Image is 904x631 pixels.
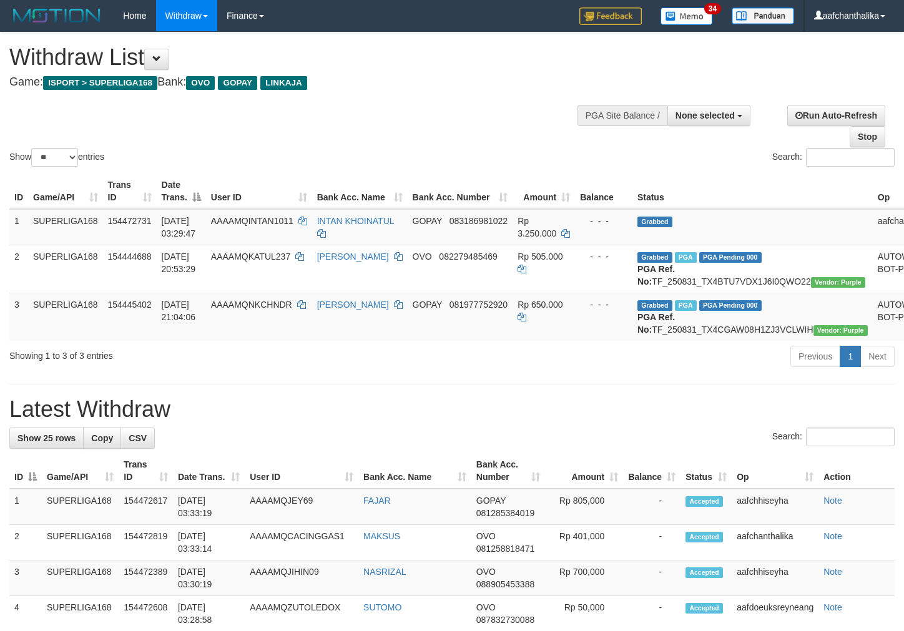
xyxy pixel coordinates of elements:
a: Next [860,346,895,367]
div: - - - [580,298,627,311]
a: Stop [850,126,885,147]
input: Search: [806,428,895,446]
td: 154472389 [119,560,173,596]
span: Grabbed [637,300,672,311]
th: Bank Acc. Number: activate to sort column ascending [471,453,545,489]
div: Showing 1 to 3 of 3 entries [9,345,367,362]
th: Action [818,453,895,489]
td: 2 [9,245,28,293]
span: None selected [676,110,735,120]
td: SUPERLIGA168 [42,525,119,560]
a: INTAN KHOINATUL [317,216,394,226]
span: Show 25 rows [17,433,76,443]
th: ID: activate to sort column descending [9,453,42,489]
td: Rp 401,000 [545,525,624,560]
th: Balance [575,174,632,209]
a: Note [823,602,842,612]
td: AAAAMQCACINGGAS1 [245,525,358,560]
a: Note [823,531,842,541]
th: Bank Acc. Name: activate to sort column ascending [312,174,408,209]
td: aafchhiseyha [732,489,818,525]
td: SUPERLIGA168 [28,293,103,341]
span: Copy 087832730088 to clipboard [476,615,534,625]
span: Rp 3.250.000 [518,216,556,238]
b: PGA Ref. No: [637,312,675,335]
td: aafchhiseyha [732,560,818,596]
td: SUPERLIGA168 [28,245,103,293]
a: Previous [790,346,840,367]
td: Rp 700,000 [545,560,624,596]
span: [DATE] 21:04:06 [162,300,196,322]
span: Rp 650.000 [518,300,563,310]
h1: Withdraw List [9,45,590,70]
span: Copy [91,433,113,443]
span: Marked by aafchhiseyha [675,300,697,311]
span: [DATE] 03:29:47 [162,216,196,238]
th: Trans ID: activate to sort column ascending [103,174,157,209]
td: 1 [9,209,28,245]
label: Search: [772,148,895,167]
span: OVO [413,252,432,262]
span: GOPAY [413,216,442,226]
button: None selected [667,105,750,126]
th: Bank Acc. Number: activate to sort column ascending [408,174,513,209]
label: Show entries [9,148,104,167]
td: [DATE] 03:33:14 [173,525,245,560]
span: 154445402 [108,300,152,310]
th: Op: activate to sort column ascending [732,453,818,489]
span: AAAAMQNKCHNDR [211,300,292,310]
span: CSV [129,433,147,443]
a: FAJAR [363,496,391,506]
img: Feedback.jpg [579,7,642,25]
td: - [623,489,680,525]
td: AAAAMQJIHIN09 [245,560,358,596]
td: SUPERLIGA168 [42,560,119,596]
td: SUPERLIGA168 [28,209,103,245]
img: panduan.png [732,7,794,24]
td: [DATE] 03:30:19 [173,560,245,596]
a: SUTOMO [363,602,401,612]
th: Date Trans.: activate to sort column ascending [173,453,245,489]
span: PGA Pending [699,300,762,311]
span: [DATE] 20:53:29 [162,252,196,274]
a: Show 25 rows [9,428,84,449]
td: AAAAMQJEY69 [245,489,358,525]
span: LINKAJA [260,76,307,90]
span: AAAAMQKATUL237 [211,252,290,262]
td: 3 [9,560,42,596]
a: 1 [840,346,861,367]
th: Date Trans.: activate to sort column descending [157,174,206,209]
div: - - - [580,250,627,263]
td: 3 [9,293,28,341]
th: Trans ID: activate to sort column ascending [119,453,173,489]
a: CSV [120,428,155,449]
span: Grabbed [637,252,672,263]
th: Game/API: activate to sort column ascending [28,174,103,209]
span: Grabbed [637,217,672,227]
input: Search: [806,148,895,167]
span: Copy 083186981022 to clipboard [450,216,508,226]
select: Showentries [31,148,78,167]
span: Accepted [685,532,723,542]
img: MOTION_logo.png [9,6,104,25]
td: TF_250831_TX4CGAW08H1ZJ3VCLWIH [632,293,873,341]
span: 154444688 [108,252,152,262]
span: GOPAY [218,76,257,90]
td: Rp 805,000 [545,489,624,525]
span: OVO [186,76,215,90]
span: Copy 088905453388 to clipboard [476,579,534,589]
a: [PERSON_NAME] [317,252,389,262]
th: Amount: activate to sort column ascending [513,174,575,209]
span: Copy 081977752920 to clipboard [450,300,508,310]
a: Run Auto-Refresh [787,105,885,126]
span: GOPAY [476,496,506,506]
th: Game/API: activate to sort column ascending [42,453,119,489]
span: Copy 081258818471 to clipboard [476,544,534,554]
span: ISPORT > SUPERLIGA168 [43,76,157,90]
span: Vendor URL: https://trx4.1velocity.biz [813,325,868,336]
div: - - - [580,215,627,227]
a: NASRIZAL [363,567,406,577]
div: PGA Site Balance / [577,105,667,126]
span: Copy 081285384019 to clipboard [476,508,534,518]
span: Vendor URL: https://trx4.1velocity.biz [811,277,865,288]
